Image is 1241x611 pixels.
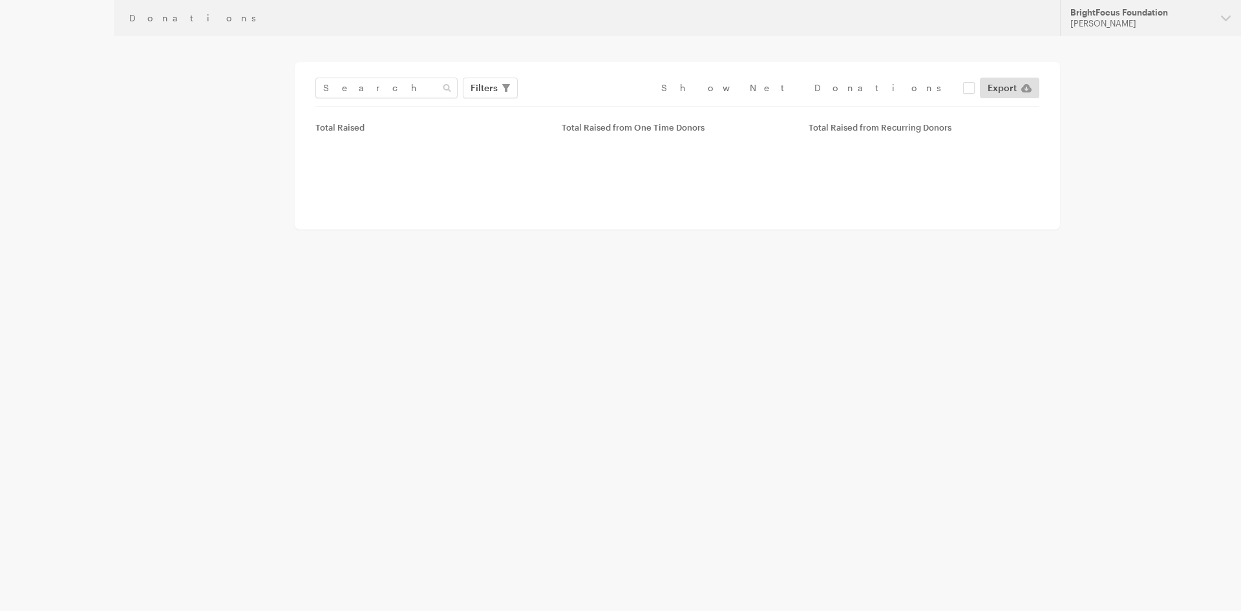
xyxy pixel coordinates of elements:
input: Search Name & Email [315,78,458,98]
span: Filters [471,80,498,96]
button: Filters [463,78,518,98]
div: BrightFocus Foundation [1070,7,1211,18]
span: Export [988,80,1017,96]
div: Total Raised [315,122,546,133]
div: Total Raised from One Time Donors [562,122,792,133]
div: Total Raised from Recurring Donors [809,122,1039,133]
div: [PERSON_NAME] [1070,18,1211,29]
a: Export [980,78,1039,98]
